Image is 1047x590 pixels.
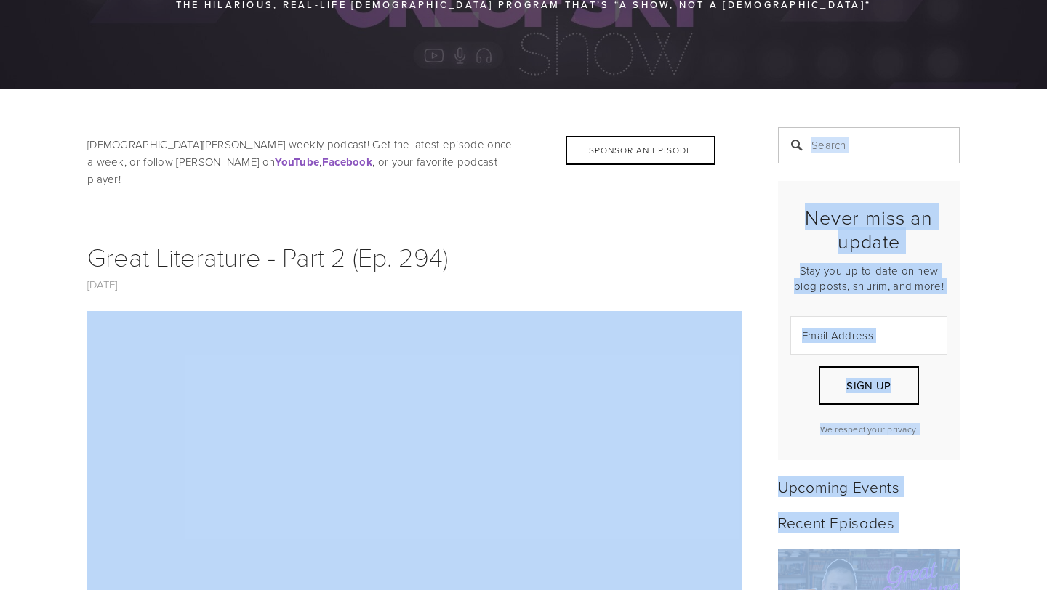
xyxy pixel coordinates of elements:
[819,366,919,405] button: Sign Up
[566,136,715,165] div: Sponsor an Episode
[790,263,947,294] p: Stay you up-to-date on new blog posts, shiurim, and more!
[778,513,960,531] h2: Recent Episodes
[322,154,372,169] a: Facebook
[87,238,448,274] a: Great Literature - Part 2 (Ep. 294)
[275,154,319,170] strong: YouTube
[790,423,947,435] p: We respect your privacy.
[778,127,960,163] input: Search
[322,154,372,170] strong: Facebook
[790,316,947,355] input: Email Address
[87,136,742,188] p: [DEMOGRAPHIC_DATA][PERSON_NAME] weekly podcast! Get the latest episode once a week, or follow [PE...
[846,378,891,393] span: Sign Up
[275,154,319,169] a: YouTube
[790,206,947,253] h2: Never miss an update
[778,477,960,496] h2: Upcoming Events
[87,277,118,292] a: [DATE]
